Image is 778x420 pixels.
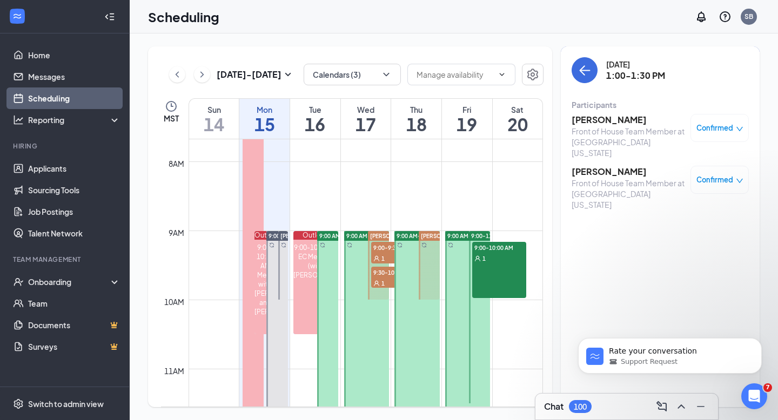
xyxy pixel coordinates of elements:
h1: 14 [189,115,239,133]
span: 9:00 AM-5:00 PM [319,232,364,240]
span: 9:00-9:30 AM [371,242,425,253]
h1: 17 [341,115,391,133]
span: Confirmed [696,174,733,185]
span: 9:00 AM-5:00 PM [346,232,391,240]
button: Minimize [692,398,709,415]
button: ChevronUp [673,398,690,415]
span: 1 [381,255,385,262]
a: September 15, 2025 [239,99,290,139]
div: Hiring [13,141,118,151]
h3: 1:00-1:30 PM [606,70,665,82]
iframe: Intercom live chat [741,383,767,409]
svg: Sync [421,242,427,248]
span: 1 [381,280,385,287]
div: EC Meeting (with [PERSON_NAME]) [293,252,338,280]
div: Sun [189,104,239,115]
button: ChevronRight [194,66,210,83]
div: 10am [162,296,186,308]
h1: Scheduling [148,8,219,26]
div: Thu [391,104,441,115]
h1: 16 [290,115,340,133]
div: Front of House Team Member at [GEOGRAPHIC_DATA][US_STATE] [572,126,685,158]
a: September 20, 2025 [493,99,542,139]
div: SB [745,12,753,21]
svg: Sync [281,242,286,248]
div: 8am [166,158,186,170]
h3: [PERSON_NAME] [572,114,685,126]
iframe: Intercom notifications message [562,315,778,391]
svg: Sync [397,242,403,248]
button: ComposeMessage [653,398,670,415]
a: September 16, 2025 [290,99,340,139]
a: Applicants [28,158,120,179]
h3: [PERSON_NAME] [572,166,685,178]
a: September 19, 2025 [442,99,492,139]
span: down [736,125,743,133]
svg: Settings [526,68,539,81]
h1: 18 [391,115,441,133]
div: Sat [493,104,542,115]
h1: 15 [239,115,290,133]
span: 9:30-10:00 AM [371,267,425,277]
svg: QuestionInfo [719,10,732,23]
div: 9am [166,227,186,239]
svg: Sync [320,242,325,248]
svg: UserCheck [13,276,24,287]
div: [DATE] [606,59,665,70]
a: SurveysCrown [28,336,120,357]
a: September 17, 2025 [341,99,391,139]
div: 11am [162,365,186,377]
svg: Notifications [695,10,708,23]
span: [PERSON_NAME] [280,233,326,239]
a: Home [28,44,120,66]
div: Mon [239,104,290,115]
svg: User [373,255,380,262]
svg: SmallChevronDown [281,68,294,81]
h3: Chat [544,401,564,412]
a: September 14, 2025 [189,99,239,139]
a: Talent Network [28,222,120,244]
h3: [DATE] - [DATE] [217,69,281,80]
svg: Minimize [694,400,707,413]
span: [PERSON_NAME] [421,233,466,239]
span: 9:00-11:30 AM [471,232,510,240]
svg: ChevronDown [498,70,506,79]
svg: User [474,255,481,262]
h1: 20 [493,115,542,133]
div: Participants [572,99,749,110]
div: Outlook [254,231,276,240]
button: Settings [522,64,544,85]
div: 9:00-10:30 AM [254,243,276,270]
div: Tue [290,104,340,115]
svg: ChevronDown [381,69,392,80]
svg: Analysis [13,114,24,125]
svg: Settings [13,398,24,409]
h1: 19 [442,115,492,133]
svg: ArrowLeft [578,64,591,77]
div: 9:00-10:30 AM [293,243,338,252]
span: down [736,177,743,185]
span: 7 [763,383,772,392]
div: Reporting [28,114,121,125]
button: ChevronLeft [169,66,185,83]
div: Wed [341,104,391,115]
div: Onboarding [28,276,111,287]
span: MST [164,113,179,124]
svg: Sync [448,242,453,248]
input: Manage availability [417,69,493,80]
svg: ChevronLeft [172,68,183,81]
svg: Collapse [104,11,115,22]
div: Switch to admin view [28,398,104,409]
svg: ChevronRight [197,68,207,81]
button: Calendars (3)ChevronDown [304,64,401,85]
svg: Sync [347,242,352,248]
svg: WorkstreamLogo [12,11,23,22]
span: 9:00 AM-5:00 PM [447,232,492,240]
svg: Clock [165,100,178,113]
div: Fri [442,104,492,115]
span: 9:00-10:00 AM [472,242,526,253]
